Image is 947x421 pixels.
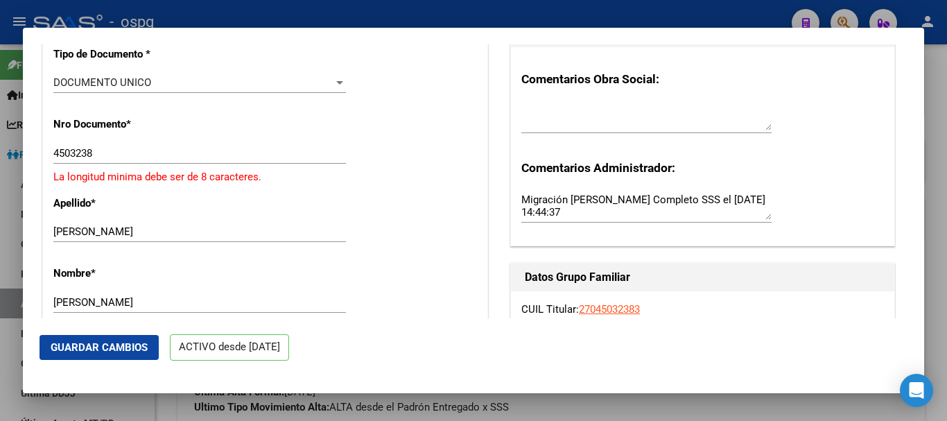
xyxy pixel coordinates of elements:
[53,266,180,282] p: Nombre
[53,169,477,185] p: La longitud minima debe ser de 8 caracteres.
[53,76,151,89] span: DOCUMENTO UNICO
[525,269,880,286] h1: Datos Grupo Familiar
[53,46,180,62] p: Tipo de Documento *
[900,374,933,407] div: Open Intercom Messenger
[40,335,159,360] button: Guardar Cambios
[170,334,289,361] p: ACTIVO desde [DATE]
[53,117,180,132] p: Nro Documento
[579,303,640,316] a: 27045032383
[521,159,884,177] h3: Comentarios Administrador:
[521,302,884,333] div: CUIL Titular: Titular:
[53,196,180,212] p: Apellido
[521,70,884,88] h3: Comentarios Obra Social:
[51,341,148,354] span: Guardar Cambios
